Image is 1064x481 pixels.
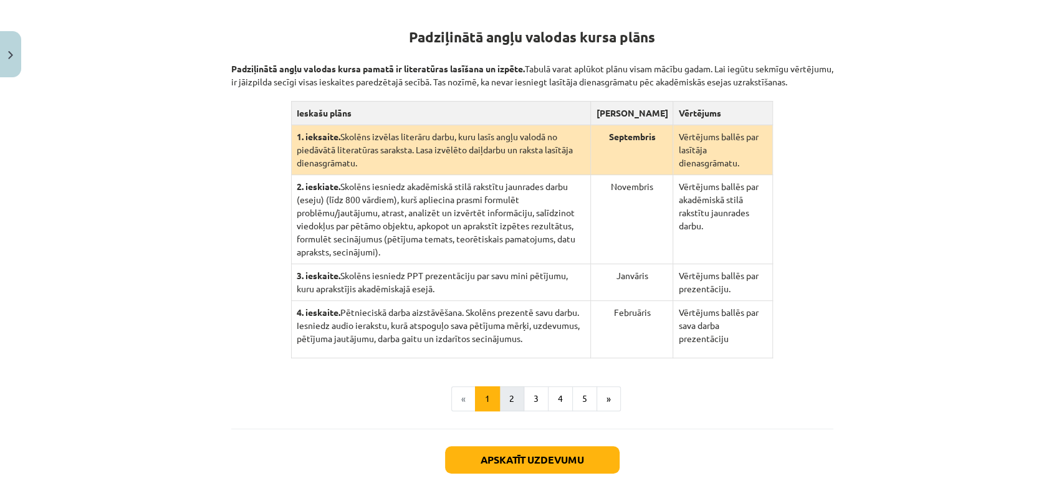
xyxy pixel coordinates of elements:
td: Vērtējums ballēs par prezentāciju. [673,264,772,301]
td: Skolēns iesniedz akadēmiskā stilā rakstītu jaunrades darbu (eseju) (līdz 800 vārdiem), kurš aplie... [292,175,591,264]
nav: Page navigation example [231,386,833,411]
td: Vērtējums ballēs par lasītāja dienasgrāmatu. [673,125,772,175]
td: Vērtējums ballēs par akadēmiskā stilā rakstītu jaunrades darbu. [673,175,772,264]
td: Janvāris [591,264,673,301]
strong: Padziļinātā angļu valodas kursa pamatā ir literatūras lasīšana un izpēte. [231,63,525,74]
img: icon-close-lesson-0947bae3869378f0d4975bcd49f059093ad1ed9edebbc8119c70593378902aed.svg [8,51,13,59]
strong: 1. ieksaite. [297,131,340,142]
th: Vērtējums [673,102,772,125]
button: 2 [499,386,524,411]
button: » [597,386,621,411]
p: Pētnieciskā darba aizstāvēšana. Skolēns prezentē savu darbu. Iesniedz audio ierakstu, kurā atspog... [297,306,585,345]
td: Skolēns izvēlas literāru darbu, kuru lasīs angļu valodā no piedāvātā literatūras saraksta. Lasa i... [292,125,591,175]
strong: Septembris [608,131,655,142]
td: Novembris [591,175,673,264]
td: Vērtējums ballēs par sava darba prezentāciju [673,301,772,358]
p: Februāris [596,306,668,319]
strong: 2. ieskiate. [297,181,340,192]
button: 3 [524,386,549,411]
th: [PERSON_NAME] [591,102,673,125]
th: Ieskašu plāns [292,102,591,125]
button: Apskatīt uzdevumu [445,446,620,474]
button: 5 [572,386,597,411]
strong: Padziļinātā angļu valodas kursa plāns [409,28,655,46]
td: Skolēns iesniedz PPT prezentāciju par savu mini pētījumu, kuru aprakstījis akadēmiskajā esejā. [292,264,591,301]
strong: 3. ieskaite. [297,270,340,281]
p: Tabulā varat aplūkot plānu visam mācību gadam. Lai iegūtu sekmīgu vērtējumu, ir jāizpilda secīgi ... [231,49,833,88]
strong: 4. ieskaite. [297,307,340,318]
button: 1 [475,386,500,411]
button: 4 [548,386,573,411]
